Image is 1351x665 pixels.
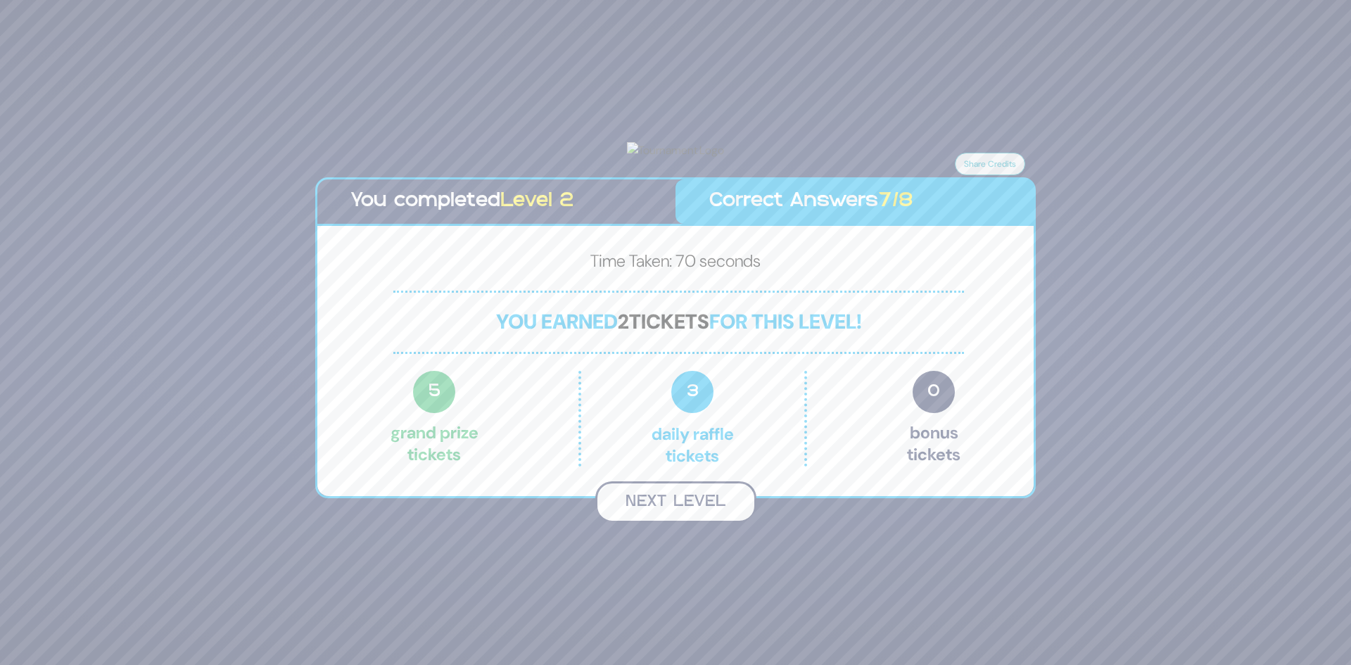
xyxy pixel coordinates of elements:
span: 0 [913,371,955,413]
span: Level 2 [500,192,573,210]
p: Daily Raffle tickets [611,371,774,467]
span: 5 [413,371,455,413]
span: You earned for this level! [496,308,862,335]
p: Bonus tickets [907,371,960,467]
p: Grand Prize tickets [391,371,478,467]
p: Correct Answers [709,186,1000,217]
p: You completed [351,186,642,217]
span: tickets [629,308,709,335]
p: Time Taken: 70 seconds [340,248,1011,279]
span: 2 [618,308,629,335]
button: Share Credits [955,153,1025,175]
img: Tournament Logo [627,142,724,159]
span: 7/8 [878,192,913,210]
button: Next Level [595,481,756,523]
span: 3 [671,371,713,413]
